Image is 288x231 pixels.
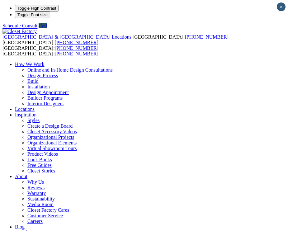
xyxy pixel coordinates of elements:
[2,45,98,56] span: [GEOGRAPHIC_DATA]: [GEOGRAPHIC_DATA]:
[15,12,50,18] button: Toggle Font size
[27,179,44,185] a: Why Us
[27,84,50,89] a: Installation
[15,106,35,112] a: Locations
[17,6,56,11] span: Toggle High Contrast
[27,185,45,190] a: Reviews
[27,67,113,73] a: Online and In-Home Design Consultations
[27,168,55,173] a: Closet Stories
[27,73,58,78] a: Design Process
[2,34,131,40] span: [GEOGRAPHIC_DATA] & [GEOGRAPHIC_DATA] Locations
[27,163,52,168] a: Free Guides
[39,23,47,28] a: Call
[27,134,74,140] a: Organizational Projects
[2,23,37,28] a: Schedule Consult
[27,140,77,145] a: Organizational Elements
[27,157,52,162] a: Look Books
[27,123,73,129] a: Create a Design Board
[27,196,55,201] a: Sustainability
[27,78,39,84] a: Build
[27,207,69,213] a: Closet Factory Cares
[27,101,64,106] a: Interior Designers
[27,202,54,207] a: Media Room
[15,224,25,229] a: Blog
[17,12,48,17] span: Toggle Font size
[27,90,69,95] a: Design Appointment
[27,151,58,157] a: Product Videos
[15,62,45,67] a: How We Work
[27,129,77,134] a: Closet Accessory Videos
[2,34,133,40] a: [GEOGRAPHIC_DATA] & [GEOGRAPHIC_DATA] Locations
[55,51,98,56] a: [PHONE_NUMBER]
[27,213,63,218] a: Customer Service
[185,34,228,40] a: [PHONE_NUMBER]
[277,2,286,11] button: Close
[15,174,27,179] a: About
[55,45,98,51] a: [PHONE_NUMBER]
[27,191,46,196] a: Warranty
[27,118,40,123] a: Styles
[2,34,229,45] span: [GEOGRAPHIC_DATA]: [GEOGRAPHIC_DATA]:
[55,40,98,45] a: [PHONE_NUMBER]
[15,5,59,12] button: Toggle High Contrast
[27,219,43,224] a: Careers
[15,112,36,117] a: Inspiration
[27,146,77,151] a: Virtual Showroom Tours
[27,95,63,101] a: Builder Programs
[2,29,37,34] img: Closet Factory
